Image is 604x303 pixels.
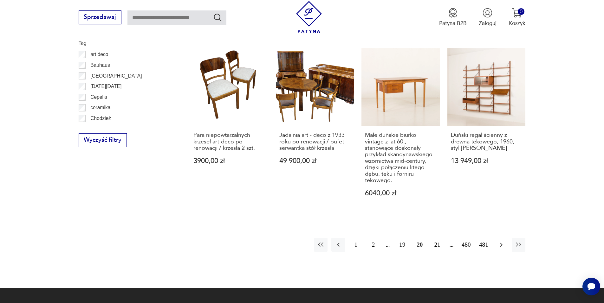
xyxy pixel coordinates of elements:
[90,82,121,91] p: [DATE][DATE]
[90,93,107,101] p: Cepelia
[349,238,363,251] button: 1
[279,132,351,151] h3: Jadalnia art - deco z 1933 roku po renowacji / bufet serwantka stół krzesła
[448,8,458,18] img: Ikona medalu
[430,238,444,251] button: 21
[190,48,268,211] a: Para niepowtarzalnych krzeseł art-deco po renowacji / krzesła 2 szt.Para niepowtarzalnych krzeseł...
[90,125,109,133] p: Ćmielów
[395,238,409,251] button: 19
[79,39,172,47] p: Tag
[451,132,522,151] h3: Duński regał ścienny z drewna tekowego, 1960, styl [PERSON_NAME]
[193,132,265,151] h3: Para niepowtarzalnych krzeseł art-deco po renowacji / krzesła 2 szt.
[90,50,108,59] p: art deco
[365,132,436,184] h3: Małe duńskie biurko vintage z lat 60., stanowiące doskonały przykład skandynawskiego wzornictwa m...
[509,8,525,27] button: 0Koszyk
[293,1,325,33] img: Patyna - sklep z meblami i dekoracjami vintage
[413,238,426,251] button: 20
[367,238,380,251] button: 2
[479,20,497,27] p: Zaloguj
[361,48,440,211] a: Małe duńskie biurko vintage z lat 60., stanowiące doskonały przykład skandynawskiego wzornictwa m...
[483,8,492,18] img: Ikonka użytkownika
[447,48,526,211] a: Duński regał ścienny z drewna tekowego, 1960, styl Poul CadoviusDuński regał ścienny z drewna tek...
[582,278,600,295] iframe: Smartsupp widget button
[276,48,354,211] a: Jadalnia art - deco z 1933 roku po renowacji / bufet serwantka stół krzesłaJadalnia art - deco z ...
[512,8,522,18] img: Ikona koszyka
[90,104,110,112] p: ceramika
[509,20,525,27] p: Koszyk
[451,158,522,164] p: 13 949,00 zł
[193,158,265,164] p: 3900,00 zł
[90,61,110,69] p: Bauhaus
[90,114,111,123] p: Chodzież
[439,8,467,27] button: Patyna B2B
[213,13,222,22] button: Szukaj
[79,10,121,24] button: Sprzedawaj
[439,20,467,27] p: Patyna B2B
[79,133,127,147] button: Wyczyść filtry
[518,8,524,15] div: 0
[90,72,142,80] p: [GEOGRAPHIC_DATA]
[459,238,473,251] button: 480
[279,158,351,164] p: 49 900,00 zł
[477,238,490,251] button: 481
[365,190,436,197] p: 6040,00 zł
[79,15,121,20] a: Sprzedawaj
[439,8,467,27] a: Ikona medaluPatyna B2B
[479,8,497,27] button: Zaloguj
